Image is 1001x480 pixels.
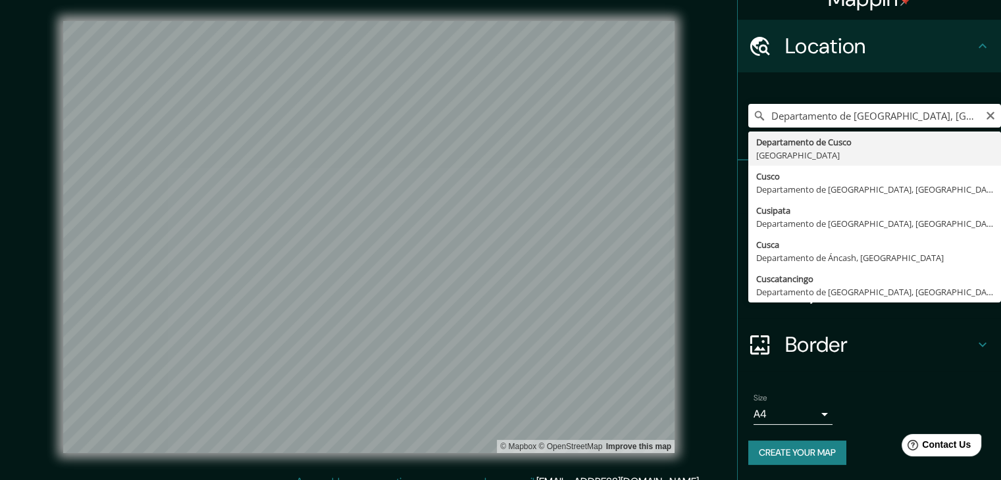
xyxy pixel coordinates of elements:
div: Departamento de Áncash, [GEOGRAPHIC_DATA] [756,251,993,264]
a: OpenStreetMap [538,442,602,451]
div: A4 [754,404,833,425]
h4: Layout [785,279,975,305]
div: Location [738,20,1001,72]
h4: Location [785,33,975,59]
iframe: Help widget launcher [884,429,987,466]
a: Mapbox [500,442,536,451]
div: Departamento de [GEOGRAPHIC_DATA], [GEOGRAPHIC_DATA] [756,183,993,196]
div: Cusipata [756,204,993,217]
button: Clear [985,108,996,121]
div: Departamento de [GEOGRAPHIC_DATA], [GEOGRAPHIC_DATA] [756,217,993,230]
div: Border [738,318,1001,371]
div: Departamento de [GEOGRAPHIC_DATA], [GEOGRAPHIC_DATA] [756,285,993,299]
div: Departamento de Cusco [756,135,993,149]
div: Cusca [756,238,993,251]
div: Pins [738,160,1001,213]
canvas: Map [63,21,675,453]
div: Style [738,213,1001,266]
input: Pick your city or area [748,104,1001,128]
label: Size [754,393,767,404]
div: Layout [738,266,1001,318]
h4: Border [785,331,975,358]
div: Cuscatancingo [756,272,993,285]
div: [GEOGRAPHIC_DATA] [756,149,993,162]
div: Cusco [756,170,993,183]
a: Map feedback [606,442,671,451]
button: Create your map [748,441,846,465]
